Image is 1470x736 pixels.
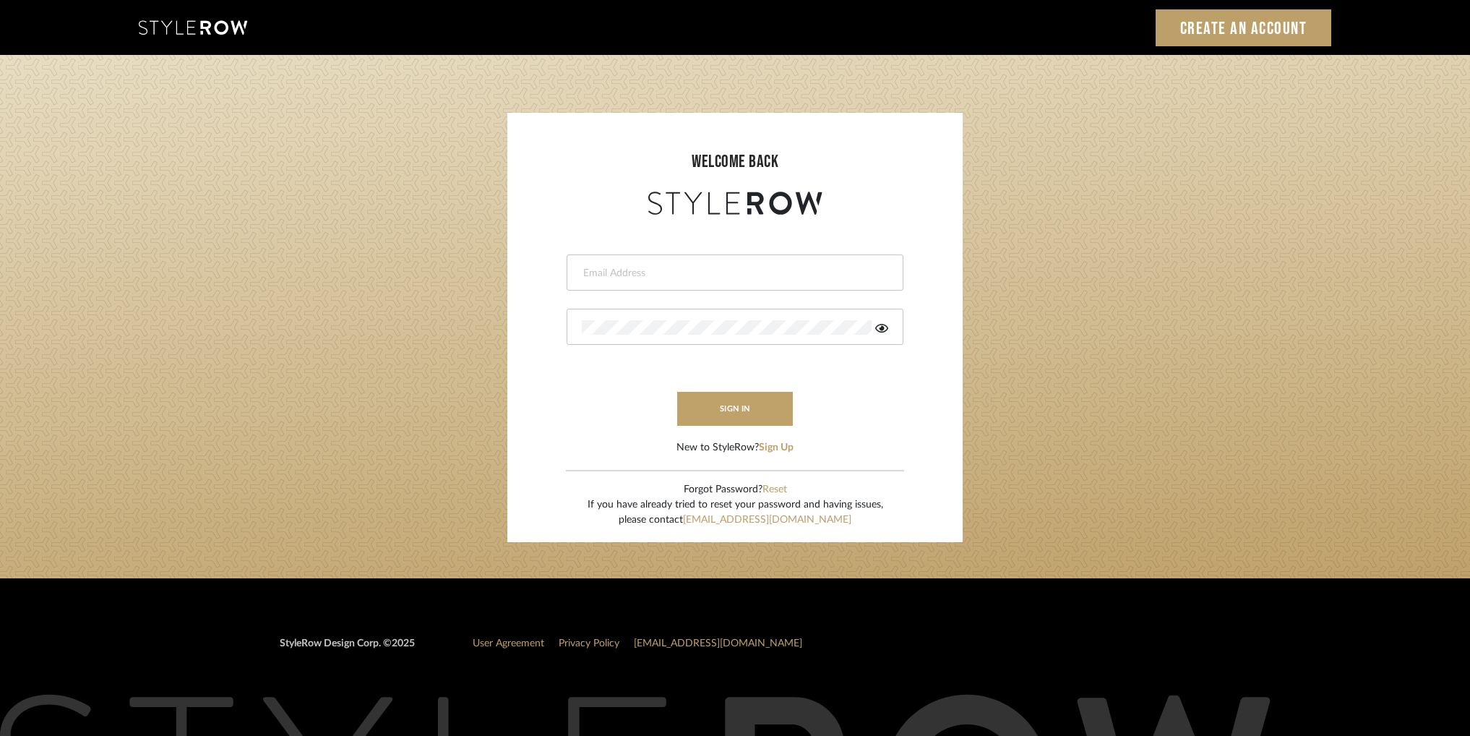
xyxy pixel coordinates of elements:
[759,440,794,455] button: Sign Up
[522,149,948,175] div: welcome back
[634,638,802,649] a: [EMAIL_ADDRESS][DOMAIN_NAME]
[1156,9,1332,46] a: Create an Account
[280,636,415,663] div: StyleRow Design Corp. ©2025
[588,497,883,528] div: If you have already tried to reset your password and having issues, please contact
[762,482,787,497] button: Reset
[582,266,885,281] input: Email Address
[473,638,544,649] a: User Agreement
[676,440,794,455] div: New to StyleRow?
[559,638,619,649] a: Privacy Policy
[683,515,851,525] a: [EMAIL_ADDRESS][DOMAIN_NAME]
[677,392,793,426] button: sign in
[588,482,883,497] div: Forgot Password?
